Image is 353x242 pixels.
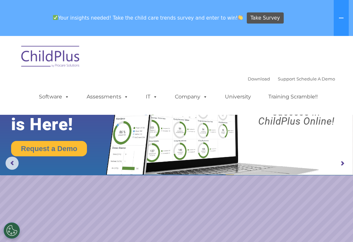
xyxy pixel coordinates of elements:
[218,90,258,103] a: University
[11,76,124,134] rs-layer: The Future of ChildPlus is Here!
[168,90,214,103] a: Company
[4,222,20,239] button: Cookies Settings
[11,141,87,156] a: Request a Demo
[80,90,135,103] a: Assessments
[238,15,243,20] img: 👏
[244,80,349,126] rs-layer: Boost your productivity and streamline your success in ChildPlus Online!
[139,90,164,103] a: IT
[262,90,324,103] a: Training Scramble!!
[18,41,83,74] img: ChildPlus by Procare Solutions
[243,171,353,242] iframe: Chat Widget
[53,15,58,20] img: ✅
[50,11,246,24] span: Your insights needed! Take the child care trends survey and enter to win!
[250,12,280,24] span: Take Survey
[278,76,295,81] a: Support
[247,12,284,24] a: Take Survey
[248,76,270,81] a: Download
[296,76,335,81] a: Schedule A Demo
[32,90,76,103] a: Software
[248,76,335,81] font: |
